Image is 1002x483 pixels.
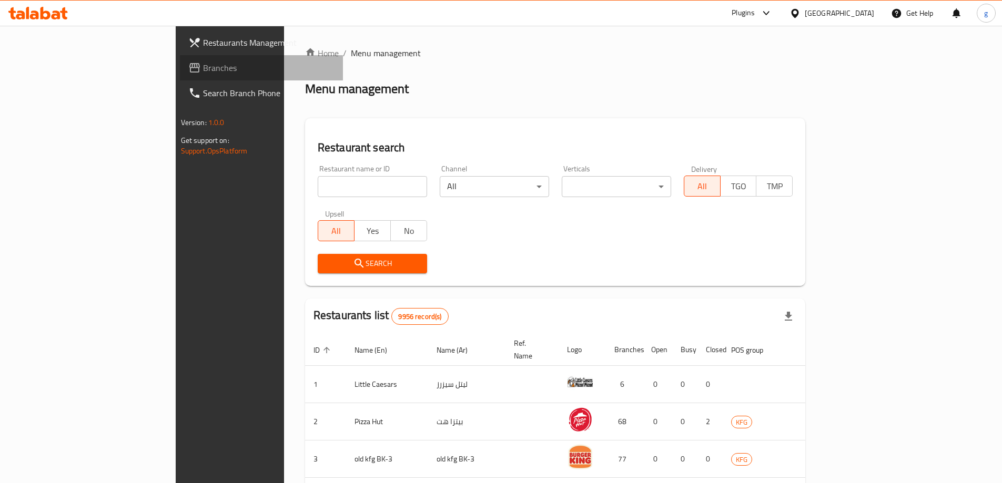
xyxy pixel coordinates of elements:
[689,179,716,194] span: All
[318,220,355,241] button: All
[181,144,248,158] a: Support.OpsPlatform
[354,220,391,241] button: Yes
[180,30,343,55] a: Restaurants Management
[318,140,793,156] h2: Restaurant search
[395,223,423,239] span: No
[305,47,806,59] nav: breadcrumb
[606,403,643,440] td: 68
[562,176,671,197] div: ​
[181,133,229,147] span: Get support on:
[355,344,401,356] span: Name (En)
[684,176,721,197] button: All
[725,179,753,194] span: TGO
[359,223,387,239] span: Yes
[440,176,549,197] div: All
[318,254,427,273] button: Search
[672,366,697,403] td: 0
[318,176,427,197] input: Search for restaurant name or ID..
[732,454,752,466] span: KFG
[776,304,801,329] div: Export file
[606,440,643,478] td: 77
[691,165,717,172] label: Delivery
[672,440,697,478] td: 0
[697,334,723,366] th: Closed
[180,55,343,80] a: Branches
[567,406,593,433] img: Pizza Hut
[805,7,874,19] div: [GEOGRAPHIC_DATA]
[606,334,643,366] th: Branches
[672,403,697,440] td: 0
[428,403,505,440] td: بيتزا هت
[567,369,593,395] img: Little Caesars
[672,334,697,366] th: Busy
[720,176,757,197] button: TGO
[346,440,428,478] td: old kfg BK-3
[305,80,409,97] h2: Menu management
[732,416,752,428] span: KFG
[643,403,672,440] td: 0
[559,334,606,366] th: Logo
[697,440,723,478] td: 0
[514,337,546,362] span: Ref. Name
[437,344,481,356] span: Name (Ar)
[181,116,207,129] span: Version:
[761,179,788,194] span: TMP
[567,444,593,470] img: old kfg BK-3
[203,61,335,74] span: Branches
[984,7,988,19] span: g
[732,7,755,19] div: Plugins
[346,403,428,440] td: Pizza Hut
[346,366,428,403] td: Little Caesars
[322,223,350,239] span: All
[343,47,347,59] li: /
[697,366,723,403] td: 0
[428,440,505,478] td: old kfg BK-3
[697,403,723,440] td: 2
[390,220,427,241] button: No
[203,36,335,49] span: Restaurants Management
[392,312,448,322] span: 9956 record(s)
[428,366,505,403] td: ليتل سيزرز
[643,334,672,366] th: Open
[326,257,419,270] span: Search
[351,47,421,59] span: Menu management
[606,366,643,403] td: 6
[180,80,343,106] a: Search Branch Phone
[643,366,672,403] td: 0
[208,116,225,129] span: 1.0.0
[731,344,777,356] span: POS group
[756,176,793,197] button: TMP
[203,87,335,99] span: Search Branch Phone
[313,307,449,325] h2: Restaurants list
[325,210,345,217] label: Upsell
[391,308,448,325] div: Total records count
[643,440,672,478] td: 0
[313,344,333,356] span: ID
